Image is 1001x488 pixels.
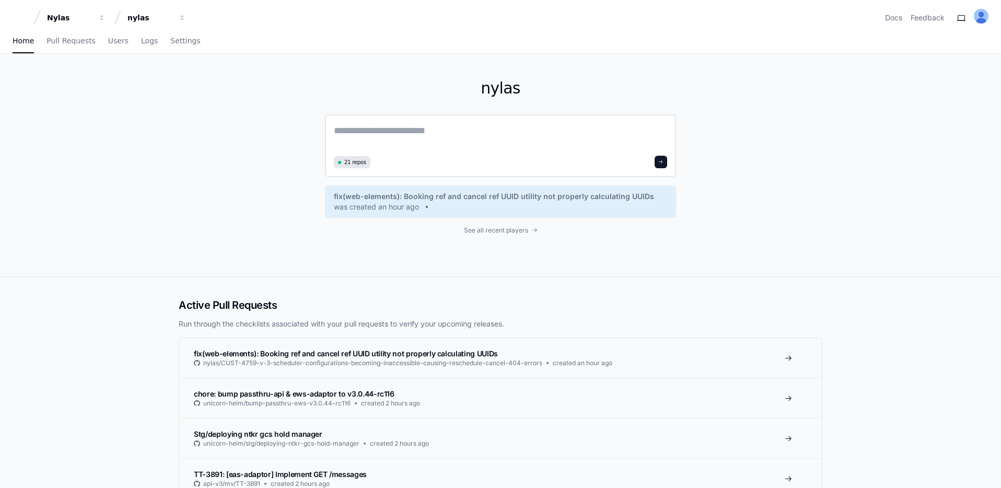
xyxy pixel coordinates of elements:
[361,399,420,408] span: created 2 hours ago
[325,226,676,235] a: See all recent players
[203,359,542,367] span: nylas/CUST-4759-v-3-scheduler-configurations-becoming-inaccessible-causing-reschedule-cancel-404-...
[271,480,330,488] span: created 2 hours ago
[203,439,359,448] span: unicorn-helm/stg/deploying-ntkr-gcs-hold-manager
[179,319,822,329] p: Run through the checklists associated with your pull requests to verify your upcoming releases.
[325,79,676,98] h1: nylas
[13,38,34,44] span: Home
[108,38,129,44] span: Users
[334,202,419,212] span: was created an hour ago
[203,399,351,408] span: unicorn-helm/bump-passthru-ews-v3.0.44-rc116
[43,8,110,27] button: Nylas
[334,191,654,202] span: fix(web-elements): Booking ref and cancel ref UUID utility not properly calculating UUIDs
[141,29,158,53] a: Logs
[203,480,260,488] span: api-v3/mv/TT-3891
[885,13,902,23] a: Docs
[13,29,34,53] a: Home
[974,9,988,24] img: ALV-UjVK8RpqmtaEmWt-w7smkXy4mXJeaO6BQfayqtOlFgo-JMPJ-9dwpjtPo0tPuJt-_htNhcUawv8hC7JLdgPRlxVfNlCaj...
[123,8,190,27] button: nylas
[46,38,95,44] span: Pull Requests
[344,158,366,166] span: 21 repos
[179,418,822,458] a: Stg/deploying ntkr gcs hold managerunicorn-helm/stg/deploying-ntkr-gcs-hold-managercreated 2 hour...
[370,439,429,448] span: created 2 hours ago
[194,389,394,398] span: chore: bump passthru-api & ews-adaptor to v3.0.44-rc116
[170,38,200,44] span: Settings
[179,338,822,378] a: fix(web-elements): Booking ref and cancel ref UUID utility not properly calculating UUIDsnylas/CU...
[47,13,92,23] div: Nylas
[170,29,200,53] a: Settings
[464,226,528,235] span: See all recent players
[141,38,158,44] span: Logs
[127,13,172,23] div: nylas
[46,29,95,53] a: Pull Requests
[553,359,612,367] span: created an hour ago
[334,191,667,212] a: fix(web-elements): Booking ref and cancel ref UUID utility not properly calculating UUIDswas crea...
[194,349,498,358] span: fix(web-elements): Booking ref and cancel ref UUID utility not properly calculating UUIDs
[194,429,322,438] span: Stg/deploying ntkr gcs hold manager
[911,13,945,23] button: Feedback
[194,470,367,479] span: TT-3891: [eas-adaptor] Implement GET /messages
[179,378,822,418] a: chore: bump passthru-api & ews-adaptor to v3.0.44-rc116unicorn-helm/bump-passthru-ews-v3.0.44-rc1...
[179,298,822,312] h2: Active Pull Requests
[108,29,129,53] a: Users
